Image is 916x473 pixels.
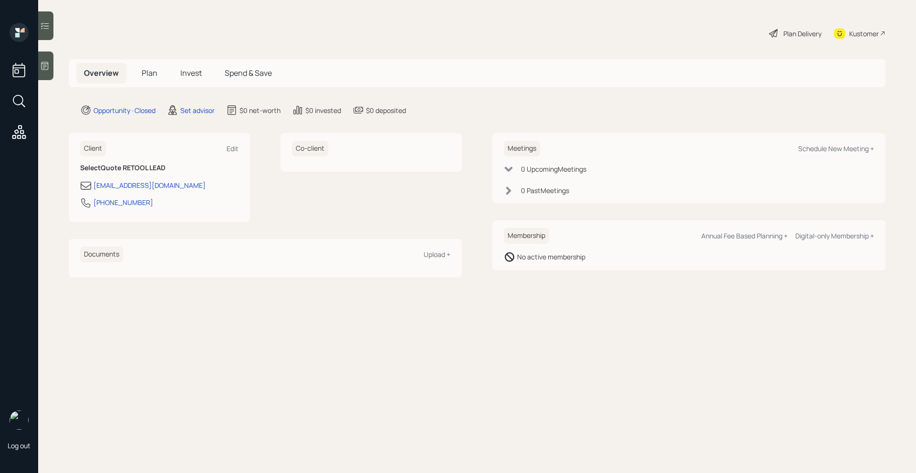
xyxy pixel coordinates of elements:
[80,164,239,172] h6: SelectQuote RETOOL LEAD
[84,68,119,78] span: Overview
[94,180,206,190] div: [EMAIL_ADDRESS][DOMAIN_NAME]
[849,29,879,39] div: Kustomer
[798,144,874,153] div: Schedule New Meeting +
[80,141,106,156] h6: Client
[504,228,549,244] h6: Membership
[225,68,272,78] span: Spend & Save
[10,411,29,430] img: retirable_logo.png
[292,141,328,156] h6: Co-client
[783,29,822,39] div: Plan Delivery
[180,68,202,78] span: Invest
[94,105,156,115] div: Opportunity · Closed
[142,68,157,78] span: Plan
[80,247,123,262] h6: Documents
[8,441,31,450] div: Log out
[424,250,450,259] div: Upload +
[227,144,239,153] div: Edit
[504,141,540,156] h6: Meetings
[94,197,153,207] div: [PHONE_NUMBER]
[517,252,585,262] div: No active membership
[180,105,215,115] div: Set advisor
[366,105,406,115] div: $0 deposited
[795,231,874,240] div: Digital-only Membership +
[521,164,586,174] div: 0 Upcoming Meeting s
[305,105,341,115] div: $0 invested
[701,231,788,240] div: Annual Fee Based Planning +
[239,105,281,115] div: $0 net-worth
[521,185,569,195] div: 0 Past Meeting s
